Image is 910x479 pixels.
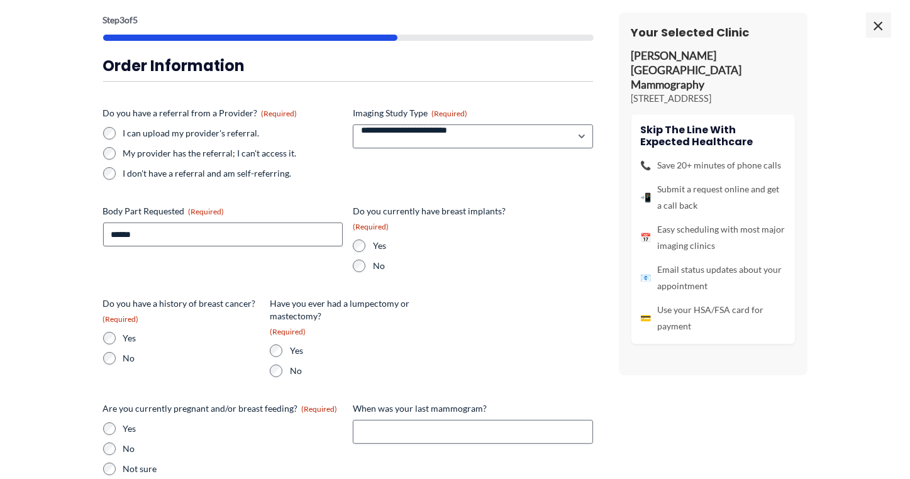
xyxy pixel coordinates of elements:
[866,13,891,38] span: ×
[641,302,785,334] li: Use your HSA/FSA card for payment
[641,221,785,254] li: Easy scheduling with most major imaging clinics
[123,463,343,475] label: Not sure
[373,239,509,252] label: Yes
[103,402,338,415] legend: Are you currently pregnant and/or breast feeding?
[353,205,509,232] legend: Do you currently have breast implants?
[631,92,795,105] p: [STREET_ADDRESS]
[373,260,509,272] label: No
[290,365,426,377] label: No
[262,109,297,118] span: (Required)
[302,404,338,414] span: (Required)
[631,49,795,92] p: [PERSON_NAME][GEOGRAPHIC_DATA] Mammography
[103,107,297,119] legend: Do you have a referral from a Provider?
[641,181,785,214] li: Submit a request online and get a call back
[641,157,652,173] span: 📞
[103,16,594,25] p: Step of
[631,25,795,40] h3: Your Selected Clinic
[353,222,389,231] span: (Required)
[641,270,652,286] span: 📧
[103,314,139,324] span: (Required)
[123,332,260,344] label: Yes
[641,262,785,294] li: Email status updates about your appointment
[290,344,426,357] label: Yes
[641,157,785,173] li: Save 20+ minutes of phone calls
[123,167,343,180] label: I don't have a referral and am self-referring.
[641,310,652,326] span: 💳
[641,124,785,148] h4: Skip the line with Expected Healthcare
[133,14,138,25] span: 5
[103,56,594,75] h3: Order Information
[189,207,225,216] span: (Required)
[123,422,343,435] label: Yes
[431,109,467,118] span: (Required)
[641,229,652,246] span: 📅
[123,127,343,140] label: I can upload my provider's referral.
[270,297,426,337] legend: Have you ever had a lumpectomy or mastectomy?
[353,402,593,415] label: When was your last mammogram?
[270,327,306,336] span: (Required)
[123,352,260,365] label: No
[641,189,652,206] span: 📲
[103,297,260,324] legend: Do you have a history of breast cancer?
[103,205,343,217] label: Body Part Requested
[353,107,593,119] label: Imaging Study Type
[123,443,343,455] label: No
[120,14,125,25] span: 3
[123,147,343,160] label: My provider has the referral; I can't access it.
